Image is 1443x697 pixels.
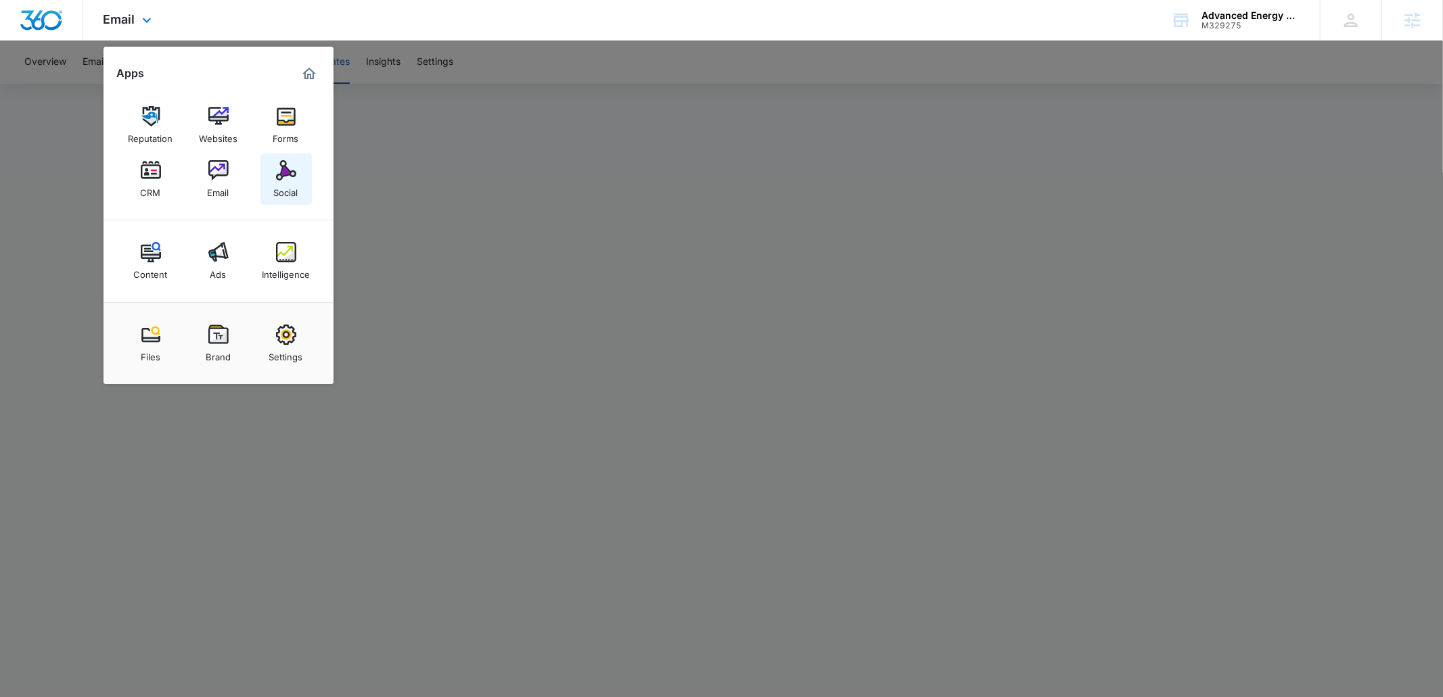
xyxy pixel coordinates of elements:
div: account id [1201,21,1300,30]
a: Social [260,153,312,205]
div: account name [1201,10,1300,21]
div: Content [134,262,168,280]
div: Intelligence [262,262,310,280]
a: Brand [193,318,244,369]
div: Ads [210,262,227,280]
span: Email [104,12,135,26]
a: Reputation [125,99,177,151]
div: Files [141,345,160,362]
a: Marketing 360® Dashboard [298,63,320,85]
a: Files [125,318,177,369]
div: Reputation [129,126,173,144]
div: Brand [206,345,231,362]
a: Websites [193,99,244,151]
a: Email [193,153,244,205]
div: Forms [273,126,299,144]
a: Settings [260,318,312,369]
a: CRM [125,153,177,205]
a: Content [125,235,177,287]
a: Forms [260,99,312,151]
div: Websites [199,126,237,144]
div: CRM [141,181,161,198]
div: Email [208,181,229,198]
div: Settings [269,345,303,362]
a: Ads [193,235,244,287]
a: Intelligence [260,235,312,287]
div: Social [274,181,298,198]
h2: Apps [117,67,145,80]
